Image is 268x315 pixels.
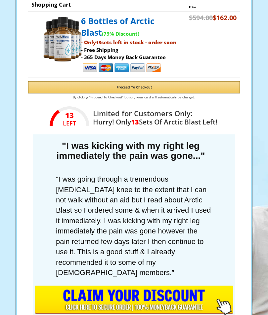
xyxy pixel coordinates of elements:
p: “I was going through a tremendous [MEDICAL_DATA] knee to the extent that I can not walk without a... [36,171,232,281]
div: Hurry! Only Sets Of Arctic Blast Left! [93,118,217,126]
img: prod image [38,15,88,63]
input: Submit [35,286,233,315]
span: 13 [131,118,139,126]
span: 13 [96,39,101,46]
button: Proceed To Checkout [28,81,240,93]
div: Limited for Customers Only: [88,108,217,126]
p: Shopping Cart [31,1,237,8]
div: LEFT [50,120,89,126]
p: Price [189,5,237,9]
em: 13 [50,112,89,119]
p: By clicking "Proceed To Checkout" button, your card will automatically be charged. [15,95,253,100]
span: (73% Discount) [102,30,139,37]
p: $162.00 [189,13,237,23]
p: 6 Bottles of Arctic Blast [81,15,186,39]
p: - Only sets left in stock - order soon [81,39,186,46]
strong: "I was kicking with my right leg immediately the pain was gone..." [57,141,205,161]
img: payment.png [82,62,161,74]
strike: $594.00 [189,13,213,22]
p: - 365 Days Money Back Guarantee [81,53,186,61]
p: - Free Shipping [81,46,186,54]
